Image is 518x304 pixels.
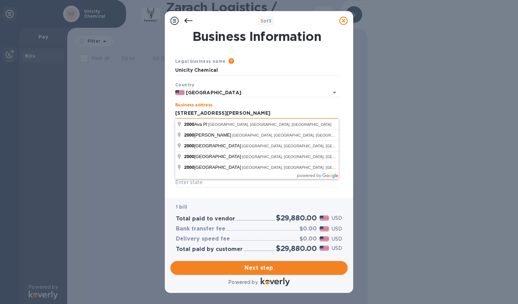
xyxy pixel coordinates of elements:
span: [GEOGRAPHIC_DATA] [184,154,242,159]
span: [PERSON_NAME] [184,132,232,138]
span: Ava Pl [184,122,208,127]
span: 2000 [184,122,194,127]
img: Logo [261,278,290,286]
span: [GEOGRAPHIC_DATA], [GEOGRAPHIC_DATA], [GEOGRAPHIC_DATA] [208,122,331,127]
span: 3 [260,18,263,24]
h2: $29,880.00 [276,244,317,253]
span: [GEOGRAPHIC_DATA], [GEOGRAPHIC_DATA], [GEOGRAPHIC_DATA] [242,165,365,170]
b: Legal business name [175,59,226,64]
p: USD [332,235,342,243]
input: Enter legal business name [175,65,339,76]
h3: $0.00 [300,236,317,242]
span: [GEOGRAPHIC_DATA] [184,143,242,148]
img: USD [320,236,329,241]
p: Powered by [228,279,258,286]
p: USD [332,245,342,252]
b: of 3 [260,18,272,24]
span: [GEOGRAPHIC_DATA] [184,165,242,170]
input: Enter address [175,108,339,119]
h1: Business Information [174,29,340,44]
h3: Bank transfer fee [176,226,225,232]
img: US [175,90,185,95]
b: 1 bill [176,204,187,210]
b: Country [175,82,195,87]
img: USD [320,226,329,231]
span: [GEOGRAPHIC_DATA], [GEOGRAPHIC_DATA], [GEOGRAPHIC_DATA] [232,133,356,137]
span: 2000 [184,165,194,170]
span: 2000 [184,154,194,159]
input: Enter state [175,177,339,188]
button: Open [330,88,339,97]
input: Select country [185,88,319,97]
img: USD [320,246,329,251]
h3: $0.00 [300,226,317,232]
h3: Delivery speed fee [176,236,230,242]
span: [GEOGRAPHIC_DATA], [GEOGRAPHIC_DATA], [GEOGRAPHIC_DATA] [242,155,365,159]
button: Next step [170,261,348,275]
span: [GEOGRAPHIC_DATA], [GEOGRAPHIC_DATA], [GEOGRAPHIC_DATA] [242,144,365,148]
span: 2000 [184,143,194,148]
img: USD [320,216,329,220]
p: USD [332,215,342,222]
h3: Total paid by customer [176,246,243,253]
span: Next step [176,264,342,272]
span: 2000 [184,132,194,138]
h2: $29,880.00 [276,214,317,222]
label: Business address [175,103,212,107]
h3: Total paid to vendor [176,216,235,222]
p: USD [332,225,342,233]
